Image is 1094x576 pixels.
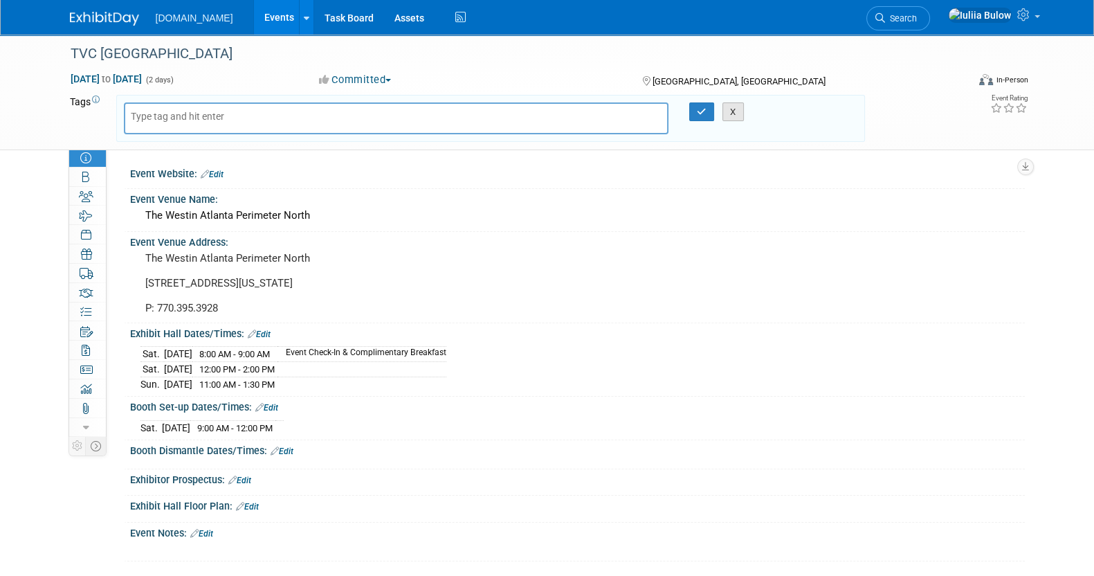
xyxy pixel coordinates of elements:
[130,232,1025,249] div: Event Venue Address:
[277,347,446,362] td: Event Check-In & Complimentary Breakfast
[995,75,1028,85] div: In-Person
[145,75,174,84] span: (2 days)
[228,476,251,485] a: Edit
[866,6,930,30] a: Search
[130,469,1025,487] div: Exhibitor Prospectus:
[69,437,86,455] td: Personalize Event Tab Strip
[140,362,164,377] td: Sat.
[255,403,278,413] a: Edit
[70,12,139,26] img: ExhibitDay
[100,73,113,84] span: to
[990,95,1027,102] div: Event Rating
[156,12,233,24] span: [DOMAIN_NAME]
[164,347,192,362] td: [DATE]
[164,377,192,391] td: [DATE]
[199,379,275,390] span: 11:00 AM - 1:30 PM
[199,349,270,359] span: 8:00 AM - 9:00 AM
[199,364,275,375] span: 12:00 PM - 2:00 PM
[130,440,1025,458] div: Booth Dismantle Dates/Times:
[140,205,1014,226] div: The Westin Atlanta Perimeter North
[70,95,104,142] td: Tags
[885,13,917,24] span: Search
[130,523,1025,541] div: Event Notes:
[164,362,192,377] td: [DATE]
[271,447,293,456] a: Edit
[653,76,826,87] span: [GEOGRAPHIC_DATA], [GEOGRAPHIC_DATA]
[886,72,1028,93] div: Event Format
[201,170,224,179] a: Edit
[130,397,1025,415] div: Booth Set-up Dates/Times:
[162,420,190,435] td: [DATE]
[314,73,396,87] button: Committed
[130,163,1025,181] div: Event Website:
[190,529,213,539] a: Edit
[66,42,947,66] div: TVC [GEOGRAPHIC_DATA]
[722,102,744,122] button: X
[130,323,1025,341] div: Exhibit Hall Dates/Times:
[130,189,1025,206] div: Event Venue Name:
[979,74,993,85] img: Format-Inperson.png
[248,330,271,339] a: Edit
[236,502,259,512] a: Edit
[70,73,143,85] span: [DATE] [DATE]
[948,8,1012,23] img: Iuliia Bulow
[130,496,1025,514] div: Exhibit Hall Floor Plan:
[197,423,273,433] span: 9:00 AM - 12:00 PM
[85,437,106,455] td: Toggle Event Tabs
[131,109,241,123] input: Type tag and hit enter
[140,377,164,391] td: Sun.
[145,252,488,314] pre: The Westin Atlanta Perimeter North [STREET_ADDRESS][US_STATE] P: 770.395.3928
[140,420,162,435] td: Sat.
[140,347,164,362] td: Sat.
